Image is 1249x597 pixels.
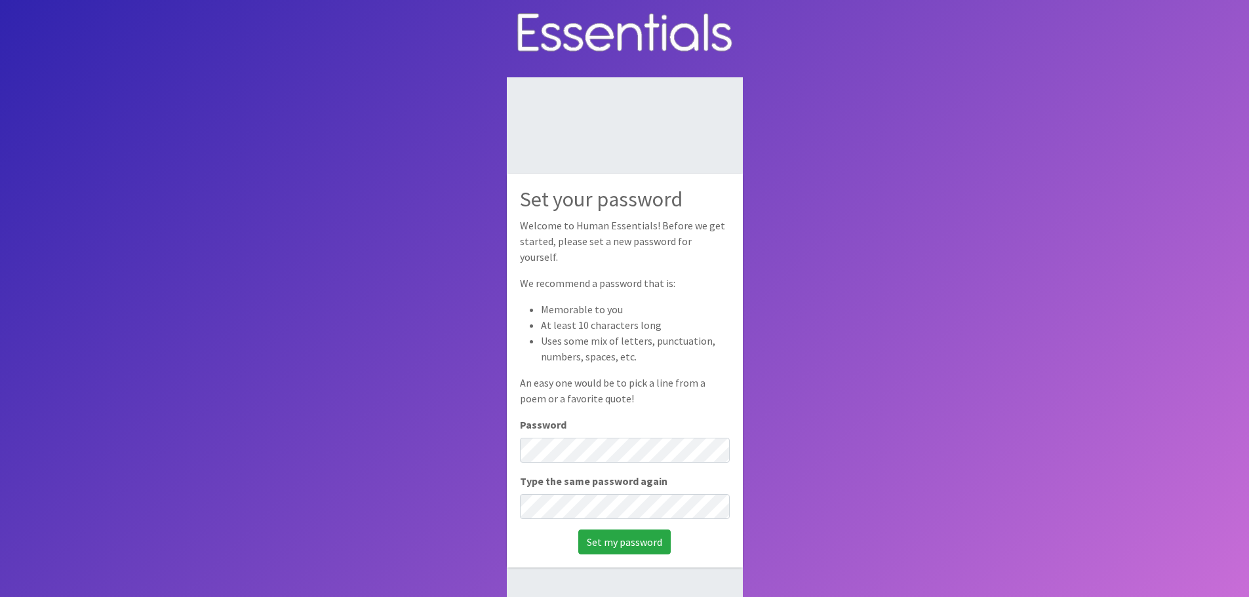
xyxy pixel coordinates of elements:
[520,218,730,265] p: Welcome to Human Essentials! Before we get started, please set a new password for yourself.
[541,317,730,333] li: At least 10 characters long
[520,375,730,406] p: An easy one would be to pick a line from a poem or a favorite quote!
[578,530,671,554] input: Set my password
[520,275,730,291] p: We recommend a password that is:
[541,333,730,364] li: Uses some mix of letters, punctuation, numbers, spaces, etc.
[520,417,566,433] label: Password
[520,473,667,489] label: Type the same password again
[520,187,730,212] h2: Set your password
[541,301,730,317] li: Memorable to you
